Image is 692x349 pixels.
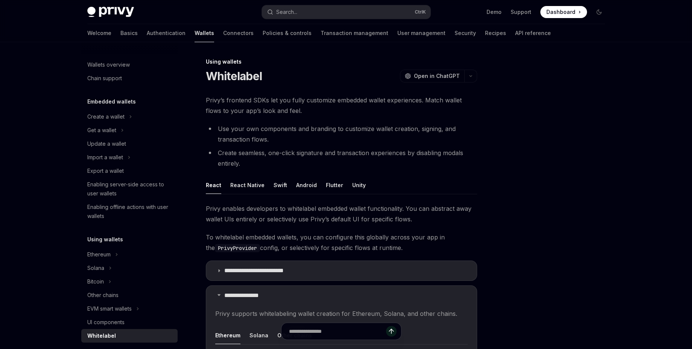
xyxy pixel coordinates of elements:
button: React [206,176,221,194]
a: UI components [81,315,178,329]
a: User management [397,24,446,42]
a: Update a wallet [81,137,178,151]
button: Toggle Solana section [81,261,178,275]
div: Chain support [87,74,122,83]
span: To whitelabel embedded wallets, you can configure this globally across your app in the config, or... [206,232,477,253]
span: Privy supports whitelabeling wallet creation for Ethereum, Solana, and other chains. [215,308,468,319]
button: Flutter [326,176,343,194]
a: Security [455,24,476,42]
a: Authentication [147,24,186,42]
a: Connectors [223,24,254,42]
div: Create a wallet [87,112,125,121]
code: PrivyProvider [215,244,260,252]
h5: Embedded wallets [87,97,136,106]
span: Privy’s frontend SDKs let you fully customize embedded wallet experiences. Match wallet flows to ... [206,95,477,116]
a: Recipes [485,24,506,42]
a: Other chains [81,288,178,302]
span: Privy enables developers to whitelabel embedded wallet functionality. You can abstract away walle... [206,203,477,224]
div: Search... [276,8,297,17]
a: Welcome [87,24,111,42]
a: Enabling offline actions with user wallets [81,200,178,223]
a: Whitelabel [81,329,178,343]
button: Toggle EVM smart wallets section [81,302,178,315]
button: Open search [262,5,430,19]
span: Open in ChatGPT [414,72,460,80]
a: Chain support [81,72,178,85]
button: React Native [230,176,265,194]
div: EVM smart wallets [87,304,132,313]
div: Import a wallet [87,153,123,162]
div: Bitcoin [87,277,104,286]
li: Create seamless, one-click signature and transaction experiences by disabling modals entirely. [206,148,477,169]
button: Unity [352,176,366,194]
a: Demo [487,8,502,16]
div: Wallets overview [87,60,130,69]
div: Update a wallet [87,139,126,148]
img: dark logo [87,7,134,17]
button: Android [296,176,317,194]
div: Solana [87,264,104,273]
div: Using wallets [206,58,477,66]
a: API reference [515,24,551,42]
button: Toggle Import a wallet section [81,151,178,164]
div: Other chains [87,291,119,300]
h5: Using wallets [87,235,123,244]
input: Ask a question... [289,323,386,340]
button: Send message [386,326,397,337]
div: Whitelabel [87,331,116,340]
button: Toggle dark mode [593,6,605,18]
a: Basics [120,24,138,42]
a: Wallets [195,24,214,42]
a: Policies & controls [263,24,312,42]
a: Support [511,8,531,16]
li: Use your own components and branding to customize wallet creation, signing, and transaction flows. [206,123,477,145]
div: Ethereum [87,250,111,259]
button: Swift [274,176,287,194]
button: Toggle Bitcoin section [81,275,178,288]
div: Get a wallet [87,126,116,135]
div: Enabling offline actions with user wallets [87,203,173,221]
div: UI components [87,318,125,327]
button: Toggle Ethereum section [81,248,178,261]
button: Open in ChatGPT [400,70,464,82]
span: Dashboard [546,8,575,16]
a: Wallets overview [81,58,178,72]
a: Export a wallet [81,164,178,178]
h1: Whitelabel [206,69,262,83]
div: Export a wallet [87,166,124,175]
a: Transaction management [321,24,388,42]
a: Dashboard [540,6,587,18]
a: Enabling server-side access to user wallets [81,178,178,200]
span: Ctrl K [415,9,426,15]
button: Toggle Get a wallet section [81,123,178,137]
div: Enabling server-side access to user wallets [87,180,173,198]
button: Toggle Create a wallet section [81,110,178,123]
